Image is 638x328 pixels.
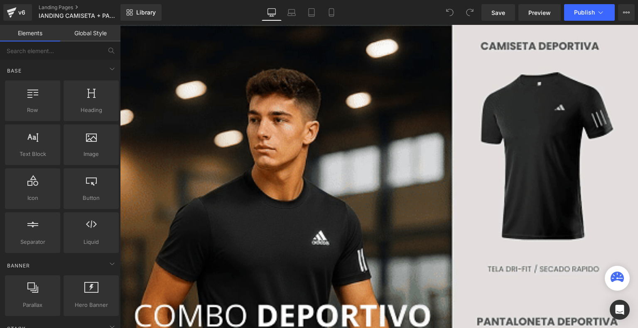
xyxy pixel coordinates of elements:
[7,150,58,158] span: Text Block
[66,194,116,202] span: Button
[528,8,551,17] span: Preview
[618,4,635,21] button: More
[7,194,58,202] span: Icon
[564,4,615,21] button: Publish
[66,106,116,114] span: Heading
[461,4,478,21] button: Redo
[302,4,321,21] a: Tablet
[66,301,116,309] span: Hero Banner
[7,238,58,246] span: Separator
[321,4,341,21] a: Mobile
[491,8,505,17] span: Save
[39,12,118,19] span: lANDING CAMISETA + PANTALONETA + ZAPATOS
[442,4,458,21] button: Undo
[60,25,120,41] a: Global Style
[282,4,302,21] a: Laptop
[17,7,27,18] div: v6
[136,9,156,16] span: Library
[7,106,58,114] span: Row
[7,301,58,309] span: Parallax
[262,4,282,21] a: Desktop
[518,4,561,21] a: Preview
[574,9,595,16] span: Publish
[66,150,116,158] span: Image
[6,262,31,270] span: Banner
[120,4,162,21] a: New Library
[66,238,116,246] span: Liquid
[610,300,630,320] div: Open Intercom Messenger
[39,4,134,11] a: Landing Pages
[3,4,32,21] a: v6
[6,67,22,75] span: Base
